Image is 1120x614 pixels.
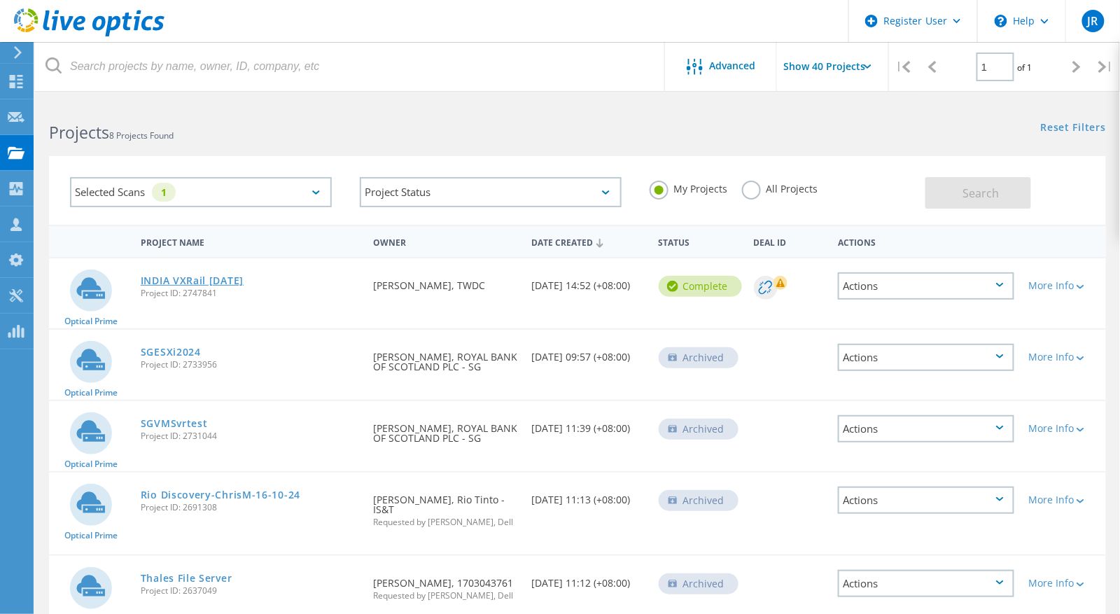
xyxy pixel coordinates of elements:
div: Owner [366,228,525,254]
span: Requested by [PERSON_NAME], Dell [373,592,518,600]
div: [DATE] 11:39 (+08:00) [524,401,651,447]
span: Optical Prime [64,531,118,540]
span: JR [1088,15,1098,27]
span: Search [962,186,999,201]
a: Rio Discovery-ChrisM-16-10-24 [141,490,300,500]
span: Project ID: 2731044 [141,432,359,440]
div: More Info [1028,424,1099,433]
b: Projects [49,121,109,144]
div: | [889,42,918,92]
div: 1 [152,183,176,202]
a: SGESXi2024 [141,347,201,357]
div: Project Name [134,228,366,254]
div: Date Created [524,228,651,255]
div: More Info [1028,578,1099,588]
div: Actions [838,570,1014,597]
div: More Info [1028,281,1099,291]
div: Status [652,228,747,254]
a: INDIA VXRail [DATE] [141,276,244,286]
div: Archived [659,490,738,511]
div: Project Status [360,177,622,207]
div: Actions [838,272,1014,300]
span: Advanced [710,61,756,71]
div: Actions [831,228,1021,254]
div: Actions [838,487,1014,514]
button: Search [925,177,1031,209]
a: Reset Filters [1041,123,1106,134]
div: Actions [838,344,1014,371]
div: Actions [838,415,1014,442]
div: [PERSON_NAME], Rio Tinto - IS&T [366,473,525,540]
span: Project ID: 2691308 [141,503,359,512]
div: Selected Scans [70,177,332,207]
div: Deal Id [747,228,832,254]
div: More Info [1028,352,1099,362]
a: SGVMSvrtest [141,419,208,428]
span: Requested by [PERSON_NAME], Dell [373,518,518,526]
div: Archived [659,419,738,440]
a: Live Optics Dashboard [14,29,164,39]
div: [DATE] 11:12 (+08:00) [524,556,651,602]
label: My Projects [650,181,728,194]
span: of 1 [1018,62,1032,74]
span: Optical Prime [64,389,118,397]
div: [DATE] 11:13 (+08:00) [524,473,651,519]
span: 8 Projects Found [109,130,174,141]
div: Complete [659,276,742,297]
div: Archived [659,347,738,368]
div: [PERSON_NAME], ROYAL BANK OF SCOTLAND PLC - SG [366,330,525,386]
svg: \n [995,15,1007,27]
div: [PERSON_NAME], ROYAL BANK OF SCOTLAND PLC - SG [366,401,525,457]
span: Project ID: 2637049 [141,587,359,595]
div: [PERSON_NAME], 1703043761 [366,556,525,614]
span: Optical Prime [64,317,118,326]
div: More Info [1028,495,1099,505]
div: [DATE] 14:52 (+08:00) [524,258,651,305]
div: | [1091,42,1120,92]
input: Search projects by name, owner, ID, company, etc [35,42,666,91]
span: Project ID: 2733956 [141,361,359,369]
span: Project ID: 2747841 [141,289,359,298]
div: Archived [659,573,738,594]
label: All Projects [742,181,818,194]
a: Thales File Server [141,573,232,583]
span: Optical Prime [64,460,118,468]
div: [DATE] 09:57 (+08:00) [524,330,651,376]
div: [PERSON_NAME], TWDC [366,258,525,305]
